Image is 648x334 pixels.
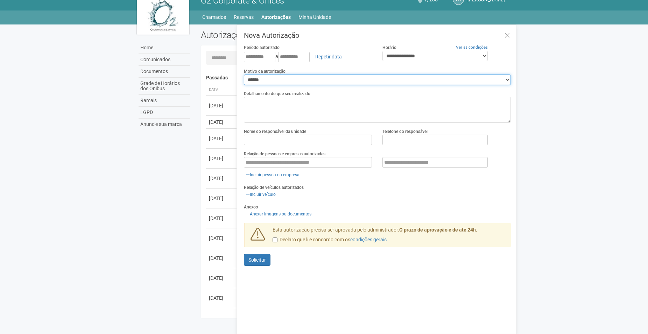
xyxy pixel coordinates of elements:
[261,12,291,22] a: Autorizações
[273,237,277,242] input: Declaro que li e concordo com oscondições gerais
[244,91,310,97] label: Detalhamento do que será realizado
[139,66,190,78] a: Documentos
[209,275,235,282] div: [DATE]
[139,78,190,95] a: Grade de Horários dos Ônibus
[139,119,190,130] a: Anuncie sua marca
[139,54,190,66] a: Comunicados
[209,135,235,142] div: [DATE]
[244,210,314,218] a: Anexar imagens ou documentos
[209,294,235,301] div: [DATE]
[244,32,511,39] h3: Nova Autorização
[206,84,238,96] th: Data
[244,51,372,63] div: a
[209,235,235,242] div: [DATE]
[456,45,488,50] a: Ver as condições
[209,175,235,182] div: [DATE]
[206,75,506,80] h4: Passadas
[209,155,235,162] div: [DATE]
[244,68,286,74] label: Motivo da autorização
[209,119,235,126] div: [DATE]
[201,30,351,40] h2: Autorizações
[234,12,254,22] a: Reservas
[382,44,396,51] label: Horário
[248,257,266,263] span: Solicitar
[399,227,477,233] strong: O prazo de aprovação é de até 24h.
[273,236,387,243] label: Declaro que li e concordo com os
[139,107,190,119] a: LGPD
[244,151,325,157] label: Relação de pessoas e empresas autorizadas
[244,191,278,198] a: Incluir veículo
[244,204,258,210] label: Anexos
[139,42,190,54] a: Home
[209,215,235,222] div: [DATE]
[382,128,428,135] label: Telefone do responsável
[244,44,280,51] label: Período autorizado
[267,227,511,247] div: Esta autorização precisa ser aprovada pelo administrador.
[244,128,306,135] label: Nome do responsável da unidade
[202,12,226,22] a: Chamados
[298,12,331,22] a: Minha Unidade
[244,184,304,191] label: Relação de veículos autorizados
[209,102,235,109] div: [DATE]
[244,171,302,179] a: Incluir pessoa ou empresa
[139,95,190,107] a: Ramais
[311,51,346,63] a: Repetir data
[244,254,270,266] button: Solicitar
[350,237,387,242] a: condições gerais
[209,195,235,202] div: [DATE]
[209,255,235,262] div: [DATE]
